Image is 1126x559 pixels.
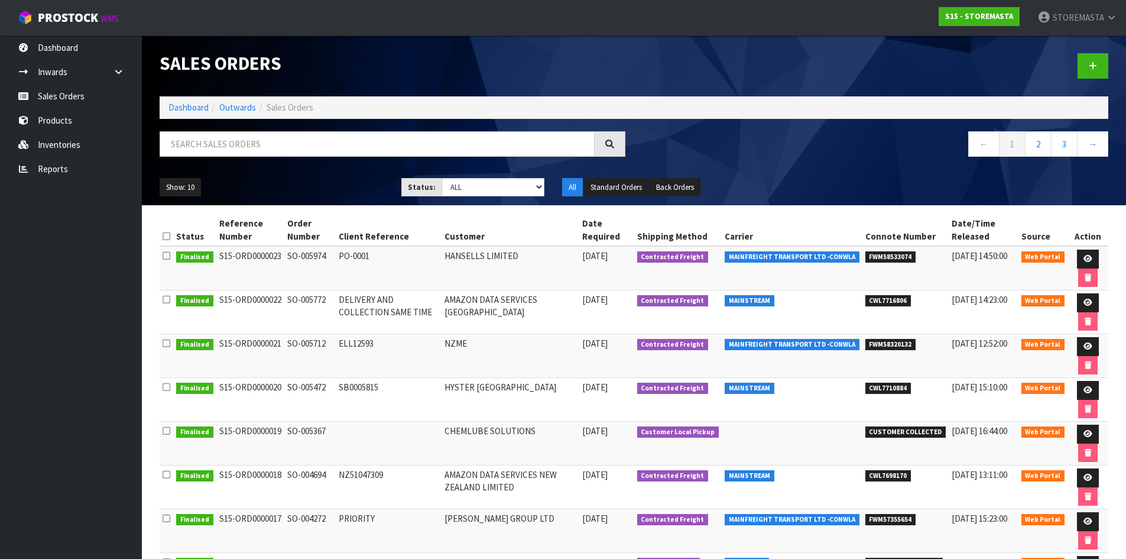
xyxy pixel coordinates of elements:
[865,426,946,438] span: CUSTOMER COLLECTED
[284,290,336,334] td: SO-005772
[637,295,709,307] span: Contracted Freight
[1021,251,1065,263] span: Web Portal
[952,294,1007,305] span: [DATE] 14:23:00
[582,513,608,524] span: [DATE]
[584,178,648,197] button: Standard Orders
[643,131,1109,160] nav: Page navigation
[160,178,201,197] button: Show: 10
[1021,470,1065,482] span: Web Portal
[952,250,1007,261] span: [DATE] 14:50:00
[582,382,608,393] span: [DATE]
[582,338,608,349] span: [DATE]
[1053,12,1104,23] span: STOREMASTA
[582,425,608,437] span: [DATE]
[637,514,709,526] span: Contracted Freight
[216,290,284,334] td: S15-ORD0000022
[634,214,722,246] th: Shipping Method
[336,290,442,334] td: DELIVERY AND COLLECTION SAME TIME
[336,509,442,553] td: PRIORITY
[442,214,579,246] th: Customer
[336,246,442,290] td: PO-0001
[442,290,579,334] td: AMAZON DATA SERVICES [GEOGRAPHIC_DATA]
[862,214,949,246] th: Connote Number
[1021,339,1065,351] span: Web Portal
[1021,426,1065,438] span: Web Portal
[336,466,442,509] td: NZ51047309
[442,378,579,422] td: HYSTER [GEOGRAPHIC_DATA]
[176,383,213,395] span: Finalised
[216,422,284,466] td: S15-ORD0000019
[949,214,1018,246] th: Date/Time Released
[284,378,336,422] td: SO-005472
[1051,131,1078,157] a: 3
[168,102,209,113] a: Dashboard
[284,214,336,246] th: Order Number
[999,131,1026,157] a: 1
[637,470,709,482] span: Contracted Freight
[725,383,774,395] span: MAINSTREAM
[725,339,859,351] span: MAINFREIGHT TRANSPORT LTD -CONWLA
[216,246,284,290] td: S15-ORD0000023
[284,246,336,290] td: SO-005974
[284,422,336,466] td: SO-005367
[952,469,1007,480] span: [DATE] 13:11:00
[216,214,284,246] th: Reference Number
[284,466,336,509] td: SO-004694
[442,334,579,378] td: NZME
[216,334,284,378] td: S15-ORD0000021
[968,131,1000,157] a: ←
[637,251,709,263] span: Contracted Freight
[722,214,862,246] th: Carrier
[336,214,442,246] th: Client Reference
[1021,383,1065,395] span: Web Portal
[216,378,284,422] td: S15-ORD0000020
[637,426,719,438] span: Customer Local Pickup
[219,102,256,113] a: Outwards
[637,339,709,351] span: Contracted Freight
[284,509,336,553] td: SO-004272
[865,339,916,351] span: FWM58320132
[267,102,313,113] span: Sales Orders
[952,382,1007,393] span: [DATE] 15:10:00
[582,294,608,305] span: [DATE]
[336,334,442,378] td: ELL12593
[442,509,579,553] td: [PERSON_NAME] GROUP LTD
[176,426,213,438] span: Finalised
[1077,131,1108,157] a: →
[865,383,911,395] span: CWL7710884
[579,214,634,246] th: Date Required
[160,131,595,157] input: Search sales orders
[176,470,213,482] span: Finalised
[176,251,213,263] span: Finalised
[1018,214,1068,246] th: Source
[1025,131,1052,157] a: 2
[725,251,859,263] span: MAINFREIGHT TRANSPORT LTD -CONWLA
[160,53,625,73] h1: Sales Orders
[408,182,436,192] strong: Status:
[176,339,213,351] span: Finalised
[1021,514,1065,526] span: Web Portal
[38,10,98,25] span: ProStock
[562,178,583,197] button: All
[650,178,700,197] button: Back Orders
[100,13,119,24] small: WMS
[336,378,442,422] td: SB0005815
[865,251,916,263] span: FWM58533074
[1067,214,1108,246] th: Action
[865,295,911,307] span: CWL7716806
[952,338,1007,349] span: [DATE] 12:52:00
[173,214,216,246] th: Status
[176,295,213,307] span: Finalised
[216,509,284,553] td: S15-ORD0000017
[865,470,911,482] span: CWL7698170
[952,513,1007,524] span: [DATE] 15:23:00
[442,246,579,290] td: HANSELLS LIMITED
[582,469,608,480] span: [DATE]
[216,466,284,509] td: S15-ORD0000018
[725,470,774,482] span: MAINSTREAM
[1021,295,1065,307] span: Web Portal
[725,295,774,307] span: MAINSTREAM
[442,466,579,509] td: AMAZON DATA SERVICES NEW ZEALAND LIMITED
[582,250,608,261] span: [DATE]
[442,422,579,466] td: CHEMLUBE SOLUTIONS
